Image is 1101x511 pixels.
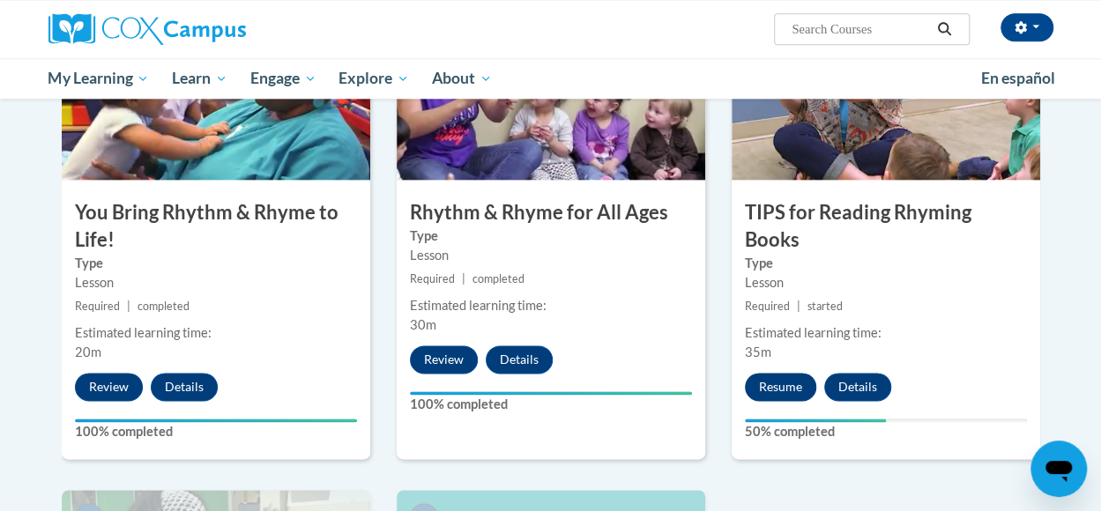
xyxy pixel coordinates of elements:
span: Required [745,300,790,313]
button: Search [931,19,957,40]
a: My Learning [37,58,161,99]
a: Explore [327,58,420,99]
a: Cox Campus [48,13,366,45]
h3: Rhythm & Rhyme for All Ages [397,199,705,226]
span: En español [981,69,1055,87]
label: 100% completed [75,422,357,441]
div: Your progress [745,418,886,422]
div: Lesson [75,273,357,293]
span: completed [138,300,190,313]
h3: You Bring Rhythm & Rhyme to Life! [62,199,370,254]
button: Review [410,345,478,374]
a: Engage [239,58,328,99]
a: En español [970,60,1067,97]
label: Type [410,226,692,246]
span: | [127,300,130,313]
label: 100% completed [410,395,692,414]
div: Estimated learning time: [410,296,692,315]
div: Your progress [75,418,357,422]
button: Review [75,373,143,401]
div: Lesson [410,246,692,265]
span: 30m [410,317,436,332]
div: Estimated learning time: [745,323,1027,343]
div: Estimated learning time: [75,323,357,343]
button: Resume [745,373,816,401]
div: Lesson [745,273,1027,293]
span: completed [472,272,524,285]
button: Details [824,373,891,401]
label: 50% completed [745,422,1027,441]
label: Type [745,254,1027,273]
button: Details [486,345,553,374]
span: My Learning [48,68,149,89]
input: Search Courses [790,19,931,40]
span: 20m [75,344,101,359]
label: Type [75,254,357,273]
a: Learn [160,58,239,99]
img: Cox Campus [48,13,246,45]
span: Required [410,272,455,285]
div: Your progress [410,391,692,395]
a: About [420,58,503,99]
span: Required [75,300,120,313]
span: Learn [172,68,227,89]
span: started [807,300,843,313]
span: Engage [250,68,316,89]
span: About [432,68,492,89]
span: | [462,272,465,285]
button: Details [151,373,218,401]
span: Explore [338,68,409,89]
span: | [797,300,800,313]
span: 35m [745,344,771,359]
h3: TIPS for Reading Rhyming Books [732,199,1040,254]
button: Account Settings [1001,13,1053,41]
div: Main menu [35,58,1067,99]
iframe: Button to launch messaging window [1030,441,1087,497]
